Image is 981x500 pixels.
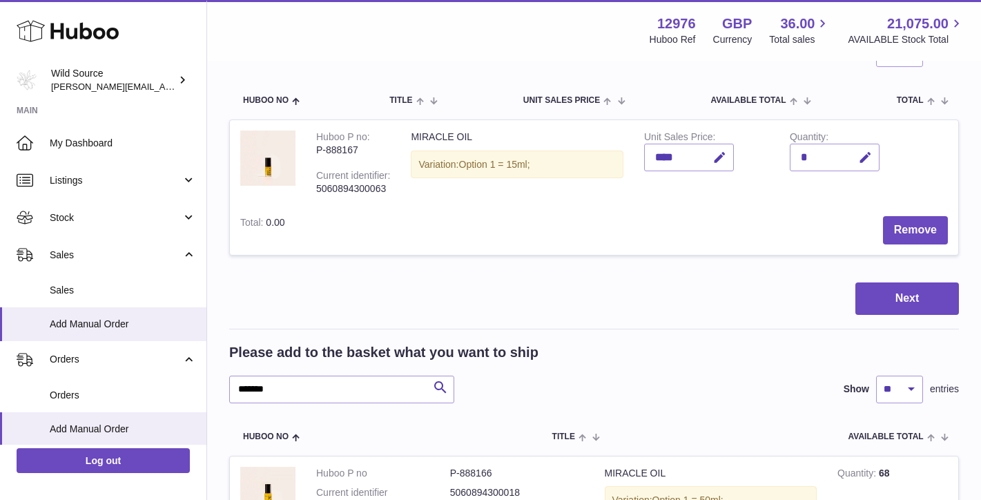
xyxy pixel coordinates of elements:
span: Title [389,96,412,105]
dt: Huboo P no [316,467,450,480]
label: Total [240,217,266,231]
span: entries [930,383,959,396]
span: Orders [50,353,182,366]
button: Next [855,282,959,315]
div: Current identifier [316,170,390,184]
label: Unit Sales Price [644,131,715,146]
strong: 12976 [657,15,696,33]
span: My Dashboard [50,137,196,150]
span: Total sales [769,33,831,46]
label: Quantity [790,131,828,146]
dd: 5060894300018 [450,486,584,499]
span: Title [552,432,575,441]
h2: Please add to the basket what you want to ship [229,343,538,362]
dt: Current identifier [316,486,450,499]
span: Option 1 = 15ml; [459,159,530,170]
span: Add Manual Order [50,423,196,436]
img: MIRACLE OIL [240,131,295,186]
label: Show [844,383,869,396]
span: 21,075.00 [887,15,949,33]
img: kate@wildsource.co.uk [17,70,37,90]
div: Huboo Ref [650,33,696,46]
div: Currency [713,33,752,46]
span: Sales [50,284,196,297]
a: Log out [17,448,190,473]
a: 36.00 Total sales [769,15,831,46]
a: 21,075.00 AVAILABLE Stock Total [848,15,964,46]
span: Listings [50,174,182,187]
span: AVAILABLE Stock Total [848,33,964,46]
span: AVAILABLE Total [848,432,924,441]
div: Wild Source [51,67,175,93]
span: Stock [50,211,182,224]
span: AVAILABLE Total [710,96,786,105]
span: Add Manual Order [50,318,196,331]
div: P-888167 [316,144,390,157]
span: Unit Sales Price [523,96,600,105]
div: 5060894300063 [316,182,390,195]
div: Variation: [411,151,623,179]
strong: Quantity [837,468,879,482]
span: Sales [50,249,182,262]
strong: GBP [722,15,752,33]
div: Huboo P no [316,131,370,146]
span: Huboo no [243,96,289,105]
span: [PERSON_NAME][EMAIL_ADDRESS][DOMAIN_NAME] [51,81,277,92]
button: Remove [883,216,948,244]
span: 0.00 [266,217,284,228]
span: Huboo no [243,432,289,441]
span: Total [897,96,924,105]
span: 36.00 [780,15,815,33]
td: MIRACLE OIL [400,120,634,206]
dd: P-888166 [450,467,584,480]
span: Orders [50,389,196,402]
